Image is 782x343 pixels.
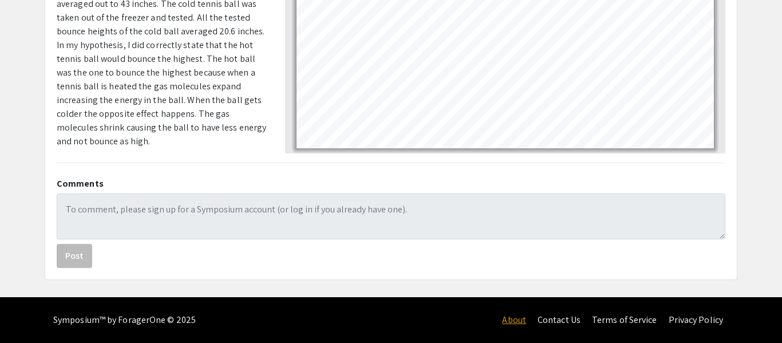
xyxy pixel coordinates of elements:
[669,314,723,326] a: Privacy Policy
[328,50,683,61] a: https://www.wonderopolis.org/wonder/does-temperature-affect-the-bounce-of-a-ball
[53,297,196,343] div: Symposium™ by ForagerOne © 2025
[502,314,526,326] a: About
[538,314,580,326] a: Contact Us
[57,244,92,268] button: Post
[57,178,725,189] h2: Comments
[9,291,49,334] iframe: Chat
[592,314,657,326] a: Terms of Service
[317,23,694,35] a: https://prezi.com/-uawnblyk3yt/how-does-temperature-affect-the-bounce-of-a-tennis-ball/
